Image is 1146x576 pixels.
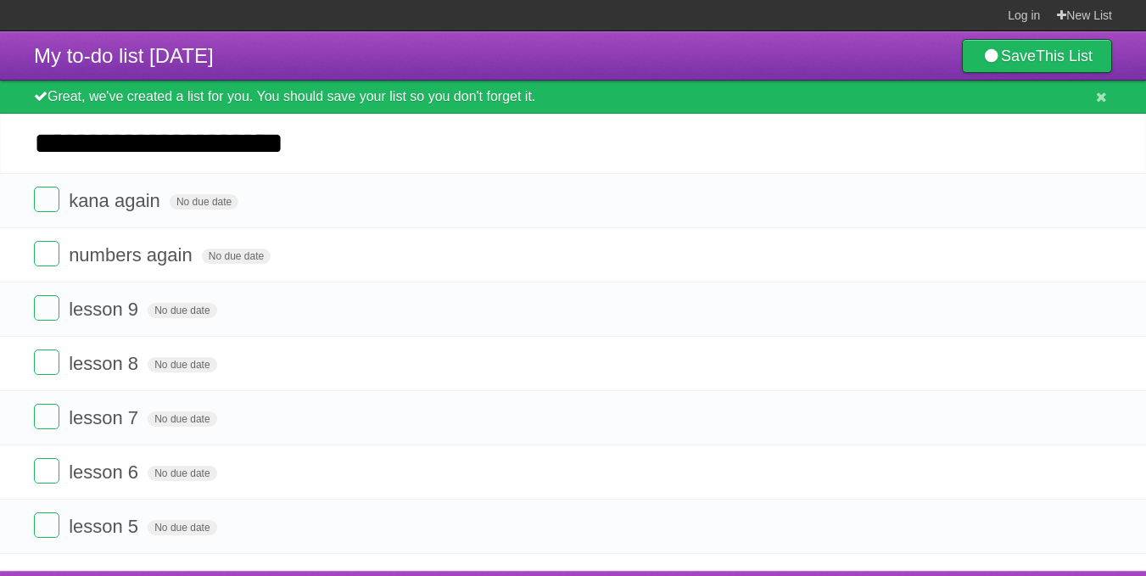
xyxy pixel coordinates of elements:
span: lesson 5 [69,516,143,537]
label: Done [34,458,59,484]
span: lesson 8 [69,353,143,374]
span: My to-do list [DATE] [34,44,214,67]
span: numbers again [69,244,197,266]
span: kana again [69,190,165,211]
span: No due date [148,411,216,427]
span: lesson 9 [69,299,143,320]
span: No due date [148,520,216,535]
label: Done [34,187,59,212]
b: This List [1036,48,1093,64]
span: lesson 6 [69,461,143,483]
span: No due date [202,249,271,264]
span: No due date [148,466,216,481]
span: No due date [170,194,238,210]
label: Done [34,350,59,375]
label: Done [34,512,59,538]
span: No due date [148,357,216,372]
span: lesson 7 [69,407,143,428]
label: Done [34,241,59,266]
label: Done [34,295,59,321]
label: Done [34,404,59,429]
a: SaveThis List [962,39,1112,73]
span: No due date [148,303,216,318]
